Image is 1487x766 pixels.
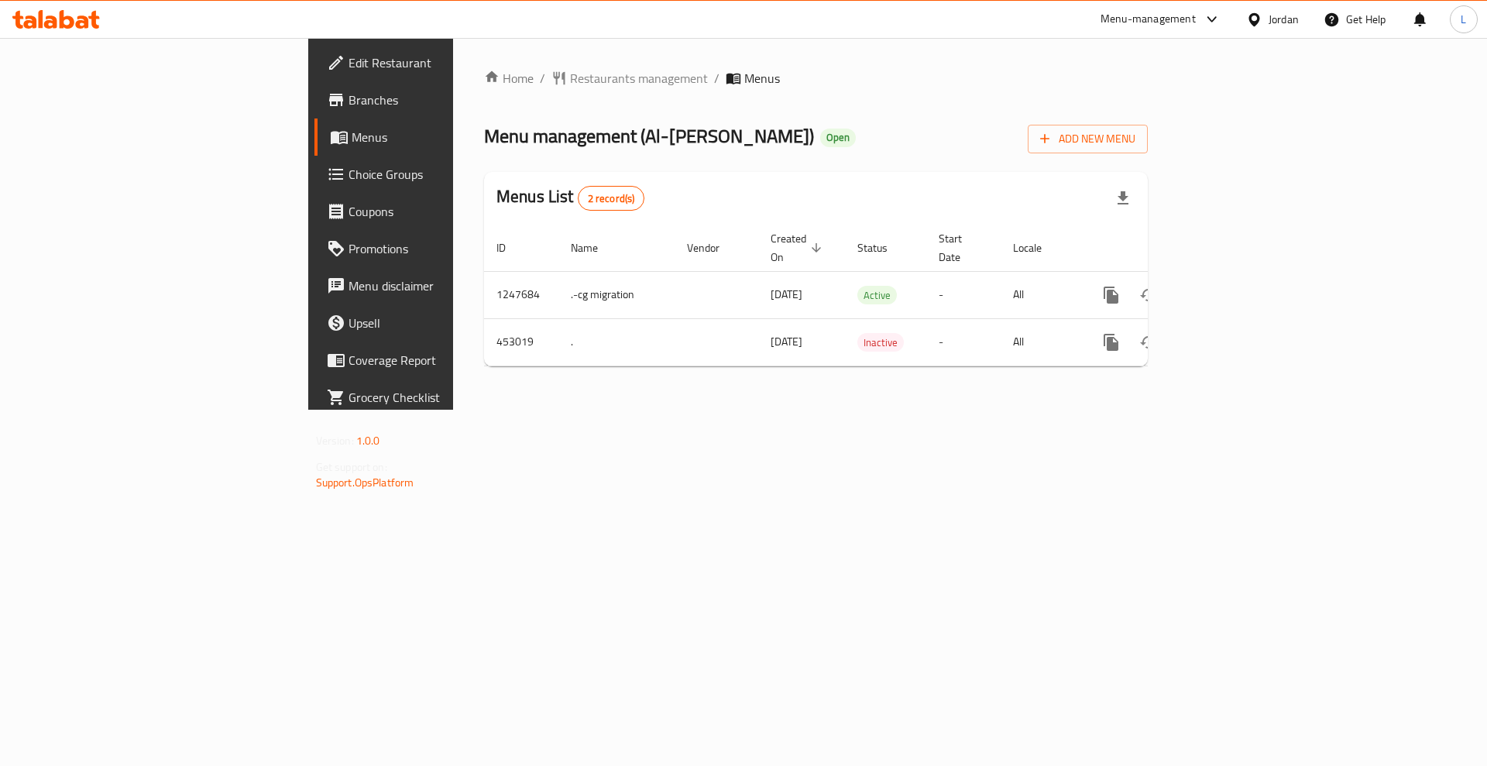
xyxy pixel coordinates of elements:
[771,229,826,266] span: Created On
[316,431,354,451] span: Version:
[1101,10,1196,29] div: Menu-management
[496,239,526,257] span: ID
[496,185,644,211] h2: Menus List
[349,351,544,369] span: Coverage Report
[857,333,904,352] div: Inactive
[1104,180,1142,217] div: Export file
[1130,277,1167,314] button: Change Status
[349,53,544,72] span: Edit Restaurant
[579,191,644,206] span: 2 record(s)
[314,156,557,193] a: Choice Groups
[857,239,908,257] span: Status
[551,69,708,88] a: Restaurants management
[314,267,557,304] a: Menu disclaimer
[1028,125,1148,153] button: Add New Menu
[820,129,856,147] div: Open
[578,186,645,211] div: Total records count
[558,271,675,318] td: .-cg migration
[857,286,897,304] div: Active
[1040,129,1135,149] span: Add New Menu
[744,69,780,88] span: Menus
[771,331,802,352] span: [DATE]
[484,69,1148,88] nav: breadcrumb
[349,277,544,295] span: Menu disclaimer
[314,119,557,156] a: Menus
[558,318,675,366] td: .
[314,81,557,119] a: Branches
[314,304,557,342] a: Upsell
[1080,225,1254,272] th: Actions
[1269,11,1299,28] div: Jordan
[1093,277,1130,314] button: more
[349,388,544,407] span: Grocery Checklist
[314,379,557,416] a: Grocery Checklist
[349,314,544,332] span: Upsell
[1001,318,1080,366] td: All
[484,225,1254,366] table: enhanced table
[1130,324,1167,361] button: Change Status
[314,193,557,230] a: Coupons
[687,239,740,257] span: Vendor
[939,229,982,266] span: Start Date
[714,69,719,88] li: /
[571,239,618,257] span: Name
[316,457,387,477] span: Get support on:
[316,472,414,493] a: Support.OpsPlatform
[1461,11,1466,28] span: L
[314,44,557,81] a: Edit Restaurant
[820,131,856,144] span: Open
[570,69,708,88] span: Restaurants management
[314,230,557,267] a: Promotions
[349,202,544,221] span: Coupons
[356,431,380,451] span: 1.0.0
[1013,239,1062,257] span: Locale
[349,91,544,109] span: Branches
[1001,271,1080,318] td: All
[926,318,1001,366] td: -
[857,334,904,352] span: Inactive
[771,284,802,304] span: [DATE]
[1093,324,1130,361] button: more
[349,239,544,258] span: Promotions
[484,119,814,153] span: Menu management ( Al-[PERSON_NAME] )
[349,165,544,184] span: Choice Groups
[926,271,1001,318] td: -
[352,128,544,146] span: Menus
[314,342,557,379] a: Coverage Report
[857,287,897,304] span: Active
